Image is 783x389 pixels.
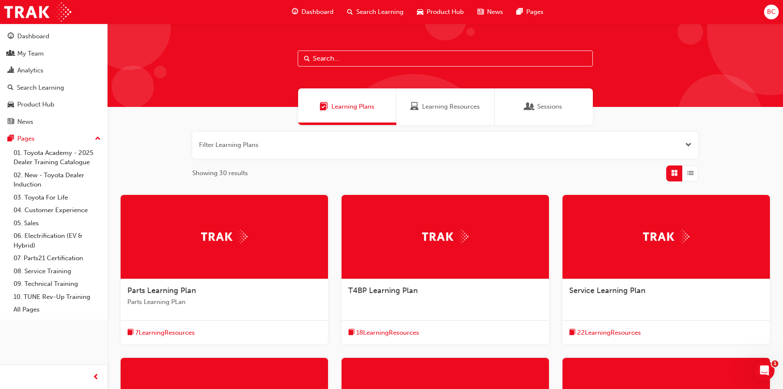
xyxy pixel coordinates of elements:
[347,7,353,17] span: search-icon
[127,297,321,307] span: Parts Learning PLan
[342,195,549,345] a: TrakT4BP Learning Planbook-icon18LearningResources
[3,80,104,96] a: Search Learning
[10,277,104,290] a: 09. Technical Training
[95,133,101,144] span: up-icon
[356,7,404,17] span: Search Learning
[17,49,44,59] div: My Team
[10,147,104,169] a: 01. Toyota Academy - 2025 Dealer Training Catalogue
[298,51,593,67] input: Search...
[569,328,641,338] button: book-icon22LearningResources
[3,97,104,112] a: Product Hub
[340,3,410,21] a: search-iconSearch Learning
[10,204,104,217] a: 04. Customer Experience
[569,286,646,295] span: Service Learning Plan
[8,118,14,126] span: news-icon
[3,114,104,130] a: News
[301,7,334,17] span: Dashboard
[569,328,576,338] span: book-icon
[517,7,523,17] span: pages-icon
[348,286,418,295] span: T4BP Learning Plan
[3,29,104,44] a: Dashboard
[348,328,355,338] span: book-icon
[93,372,99,383] span: prev-icon
[3,131,104,147] button: Pages
[17,83,64,93] div: Search Learning
[10,191,104,204] a: 03. Toyota For Life
[298,88,396,125] a: Learning PlansLearning Plans
[471,3,510,21] a: news-iconNews
[292,7,298,17] span: guage-icon
[135,328,195,338] span: 7 Learning Resources
[127,328,134,338] span: book-icon
[127,286,196,295] span: Parts Learning Plan
[8,33,14,40] span: guage-icon
[8,135,14,143] span: pages-icon
[10,303,104,316] a: All Pages
[643,230,689,243] img: Trak
[487,7,503,17] span: News
[8,84,13,92] span: search-icon
[3,63,104,78] a: Analytics
[304,54,310,64] span: Search
[764,5,779,19] button: BC
[687,168,694,178] span: List
[410,102,419,112] span: Learning Resources
[320,102,328,112] span: Learning Plans
[422,102,480,112] span: Learning Resources
[754,360,775,381] iframe: Intercom live chat
[121,195,328,345] a: TrakParts Learning PlanParts Learning PLanbook-icon7LearningResources
[526,7,544,17] span: Pages
[8,50,14,58] span: people-icon
[10,229,104,252] a: 06. Electrification (EV & Hybrid)
[396,88,495,125] a: Learning ResourcesLearning Resources
[17,32,49,41] div: Dashboard
[17,100,54,109] div: Product Hub
[427,7,464,17] span: Product Hub
[10,290,104,304] a: 10. TUNE Rev-Up Training
[356,328,419,338] span: 18 Learning Resources
[767,7,776,17] span: BC
[10,252,104,265] a: 07. Parts21 Certification
[10,217,104,230] a: 05. Sales
[127,328,195,338] button: book-icon7LearningResources
[348,328,419,338] button: book-icon18LearningResources
[410,3,471,21] a: car-iconProduct Hub
[772,360,778,367] span: 1
[417,7,423,17] span: car-icon
[201,230,248,243] img: Trak
[3,27,104,131] button: DashboardMy TeamAnalyticsSearch LearningProduct HubNews
[8,67,14,75] span: chart-icon
[17,134,35,144] div: Pages
[422,230,468,243] img: Trak
[525,102,534,112] span: Sessions
[577,328,641,338] span: 22 Learning Resources
[537,102,562,112] span: Sessions
[671,168,678,178] span: Grid
[3,46,104,61] a: My Team
[510,3,550,21] a: pages-iconPages
[331,102,374,112] span: Learning Plans
[17,66,43,75] div: Analytics
[10,265,104,278] a: 08. Service Training
[10,169,104,191] a: 02. New - Toyota Dealer Induction
[562,195,770,345] a: TrakService Learning Planbook-icon22LearningResources
[8,101,14,109] span: car-icon
[495,88,593,125] a: SessionsSessions
[17,117,33,127] div: News
[285,3,340,21] a: guage-iconDashboard
[192,168,248,178] span: Showing 30 results
[477,7,484,17] span: news-icon
[4,3,71,21] img: Trak
[685,140,692,150] button: Open the filter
